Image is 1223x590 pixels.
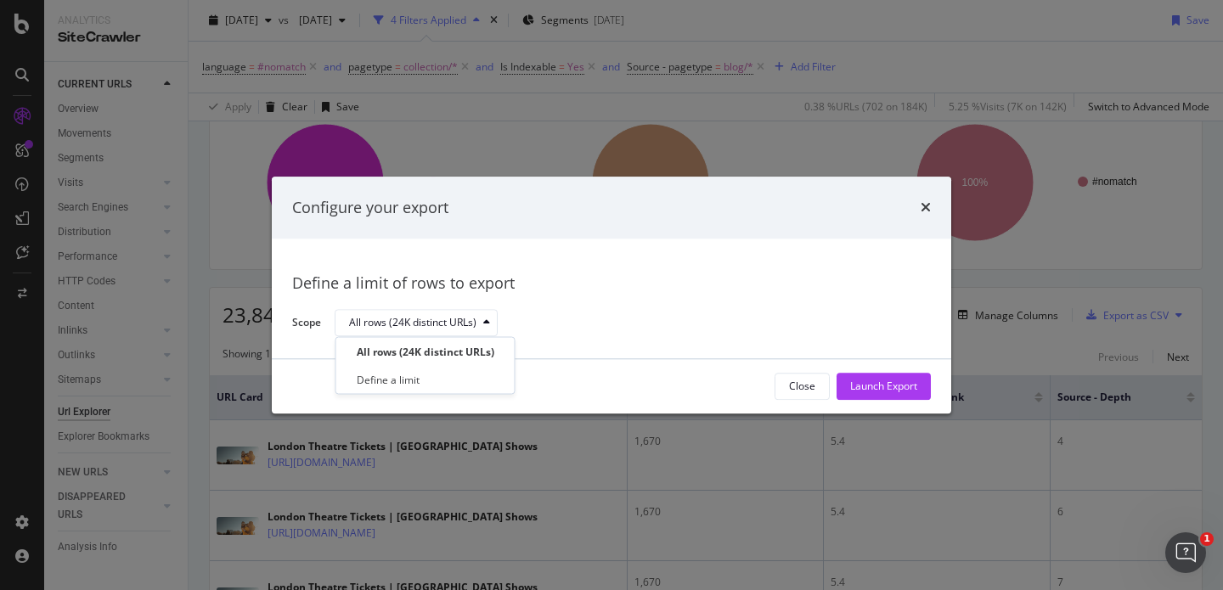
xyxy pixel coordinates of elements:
[292,315,321,334] label: Scope
[837,373,931,400] button: Launch Export
[850,379,917,394] div: Launch Export
[1200,532,1214,546] span: 1
[921,197,931,219] div: times
[349,318,476,329] div: All rows (24K distinct URLs)
[292,197,448,219] div: Configure your export
[775,373,830,400] button: Close
[335,310,498,337] button: All rows (24K distinct URLs)
[272,177,951,413] div: modal
[357,373,420,387] div: Define a limit
[357,345,494,359] div: All rows (24K distinct URLs)
[789,379,815,394] div: Close
[1165,532,1206,573] iframe: Intercom live chat
[292,273,931,295] div: Define a limit of rows to export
